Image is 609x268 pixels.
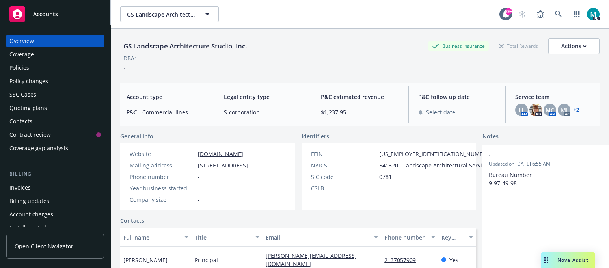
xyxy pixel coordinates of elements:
[198,184,200,192] span: -
[195,256,218,264] span: Principal
[541,252,551,268] div: Drag to move
[15,242,73,250] span: Open Client Navigator
[9,181,31,194] div: Invoices
[548,38,600,54] button: Actions
[495,41,542,51] div: Total Rewards
[561,106,568,114] span: MJ
[9,142,68,154] div: Coverage gap analysis
[6,48,104,61] a: Coverage
[587,8,600,20] img: photo
[9,221,56,234] div: Installment plans
[6,128,104,141] a: Contract review
[198,161,248,169] span: [STREET_ADDRESS]
[123,54,138,62] div: DBA: -
[321,108,399,116] span: $1,237.95
[418,93,496,101] span: P&C follow up date
[6,170,104,178] div: Billing
[381,228,438,247] button: Phone number
[302,132,329,140] span: Identifiers
[198,195,200,204] span: -
[192,228,263,247] button: Title
[518,106,525,114] span: LL
[6,75,104,87] a: Policy changes
[120,228,192,247] button: Full name
[321,93,399,101] span: P&C estimated revenue
[311,173,376,181] div: SIC code
[123,256,168,264] span: [PERSON_NAME]
[127,10,195,19] span: GS Landscape Architecture Studio, Inc.
[123,233,180,242] div: Full name
[224,108,302,116] span: S-corporation
[574,108,579,112] a: +2
[482,132,499,141] span: Notes
[311,150,376,158] div: FEIN
[9,102,47,114] div: Quoting plans
[130,173,195,181] div: Phone number
[561,39,587,54] div: Actions
[379,161,491,169] span: 541320 - Landscape Architectural Services
[514,6,530,22] a: Start snowing
[127,108,205,116] span: P&C - Commercial lines
[489,151,605,159] span: -
[311,184,376,192] div: CSLB
[6,208,104,221] a: Account charges
[551,6,566,22] a: Search
[546,106,554,114] span: MC
[263,228,381,247] button: Email
[438,228,476,247] button: Key contact
[384,256,422,264] a: 2137057909
[557,257,589,263] span: Nova Assist
[441,233,464,242] div: Key contact
[6,61,104,74] a: Policies
[529,104,542,116] img: photo
[533,6,548,22] a: Report a Bug
[6,221,104,234] a: Installment plans
[379,184,381,192] span: -
[9,88,36,101] div: SSC Cases
[130,161,195,169] div: Mailing address
[9,75,48,87] div: Policy changes
[9,48,34,61] div: Coverage
[127,93,205,101] span: Account type
[130,195,195,204] div: Company size
[9,61,29,74] div: Policies
[541,252,595,268] button: Nova Assist
[195,233,251,242] div: Title
[515,93,593,101] span: Service team
[266,252,357,268] a: [PERSON_NAME][EMAIL_ADDRESS][DOMAIN_NAME]
[130,184,195,192] div: Year business started
[9,128,51,141] div: Contract review
[120,216,144,225] a: Contacts
[6,88,104,101] a: SSC Cases
[6,3,104,25] a: Accounts
[311,161,376,169] div: NAICS
[198,173,200,181] span: -
[428,41,489,51] div: Business Insurance
[6,102,104,114] a: Quoting plans
[6,142,104,154] a: Coverage gap analysis
[198,150,243,158] a: [DOMAIN_NAME]
[6,115,104,128] a: Contacts
[120,132,153,140] span: General info
[6,195,104,207] a: Billing updates
[130,150,195,158] div: Website
[9,208,53,221] div: Account charges
[384,233,426,242] div: Phone number
[9,115,32,128] div: Contacts
[33,11,58,17] span: Accounts
[379,173,392,181] span: 0781
[9,195,49,207] div: Billing updates
[266,233,369,242] div: Email
[569,6,585,22] a: Switch app
[9,35,34,47] div: Overview
[120,6,219,22] button: GS Landscape Architecture Studio, Inc.
[120,41,250,51] div: GS Landscape Architecture Studio, Inc.
[6,181,104,194] a: Invoices
[123,63,125,70] span: .
[426,108,455,116] span: Select date
[224,93,302,101] span: Legal entity type
[6,35,104,47] a: Overview
[379,150,492,158] span: [US_EMPLOYER_IDENTIFICATION_NUMBER]
[449,256,458,264] span: Yes
[505,8,512,15] div: 99+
